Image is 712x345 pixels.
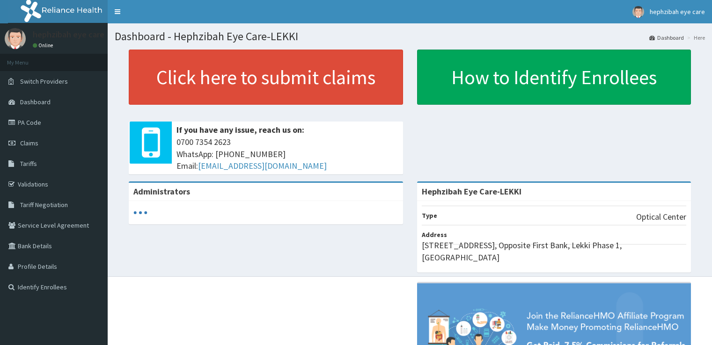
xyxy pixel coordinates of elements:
[20,139,38,147] span: Claims
[417,50,691,105] a: How to Identify Enrollees
[133,206,147,220] svg: audio-loading
[422,230,447,239] b: Address
[422,211,437,220] b: Type
[176,136,398,172] span: 0700 7354 2623 WhatsApp: [PHONE_NUMBER] Email:
[176,124,304,135] b: If you have any issue, reach us on:
[20,159,37,168] span: Tariffs
[5,28,26,49] img: User Image
[685,34,705,42] li: Here
[422,239,687,263] p: [STREET_ADDRESS], Opposite First Bank, Lekki Phase 1, [GEOGRAPHIC_DATA]
[650,7,705,16] span: hephzibah eye care
[422,186,521,197] strong: Hephzibah Eye Care-LEKKI
[198,160,327,171] a: [EMAIL_ADDRESS][DOMAIN_NAME]
[20,201,68,209] span: Tariff Negotiation
[129,50,403,105] a: Click here to submit claims
[636,211,686,223] p: Optical Center
[133,186,190,197] b: Administrators
[632,6,644,18] img: User Image
[649,34,684,42] a: Dashboard
[33,30,104,39] p: hephzibah eye care
[115,30,705,43] h1: Dashboard - Hephzibah Eye Care-LEKKI
[20,77,68,86] span: Switch Providers
[33,42,55,49] a: Online
[20,98,51,106] span: Dashboard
